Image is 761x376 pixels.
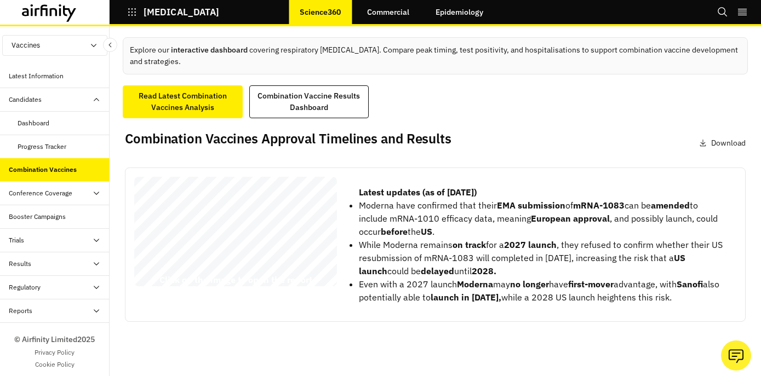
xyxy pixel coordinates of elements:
[359,277,728,304] li: Even with a 2027 launch may have advantage, with also potentially able to while a 2028 US launch ...
[573,200,625,211] strong: mRNA-1083
[453,239,486,250] strong: on track
[14,334,95,345] p: © Airfinity Limited 2025
[103,38,117,52] button: Close Sidebar
[431,292,501,303] strong: launch in [DATE],
[182,203,328,216] span: 19/influenza Combination
[518,200,565,211] strong: submission
[531,213,610,224] strong: European approval
[9,259,31,269] div: Results
[9,282,41,292] div: Regulatory
[35,348,75,357] a: Privacy Policy
[421,226,432,237] strong: US
[9,235,24,245] div: Trials
[359,199,728,238] li: Moderna have confirmed that their of can be to include mRNA-1010 efficacy data, meaning , and pos...
[711,137,746,149] p: Download
[381,226,408,237] strong: before
[9,212,66,222] div: Booster Campaigns
[300,8,341,16] p: Science360
[123,37,748,74] div: Explore our covering respiratory [MEDICAL_DATA]. Compare peak timing, test positivity, and hospit...
[359,238,728,277] li: While Moderna remains for a , they refused to confirm whether their US resubmission of mRNA-1083 ...
[457,279,493,290] strong: Moderna
[568,279,614,290] strong: first-mover
[651,200,690,211] strong: amended
[9,95,42,105] div: Candidates
[140,236,291,249] span: Results, and Future Market
[721,340,751,371] button: Ask our analysts
[18,118,49,128] div: Dashboard
[9,165,77,175] div: Combination Vaccines
[177,203,181,216] span: -
[171,45,248,55] a: interactive dashboard
[9,71,64,81] div: Latest Information
[504,239,557,250] strong: 2027 launch
[144,7,219,17] p: [MEDICAL_DATA]
[125,131,451,147] h2: Combination Vaccines Approval Timelines and Results
[717,3,728,21] button: Search
[9,306,32,316] div: Reports
[140,203,236,216] span: [MEDICAL_DATA]
[421,265,454,276] strong: delayed
[35,360,75,369] a: Cookie Policy
[159,184,297,281] span: This Airfinity report is intended to be used by [PERSON_NAME] at null exclusively. Not for reprod...
[140,258,180,271] span: [DATE]
[359,187,477,198] strong: Latest updates (as of [DATE])
[497,200,516,211] strong: EMA
[472,265,496,276] strong: 2028.
[677,279,703,290] strong: Sanofi
[152,285,168,286] span: Private & Co nfidential
[127,3,219,21] button: [MEDICAL_DATA]
[130,90,236,113] div: Read Latest Combination Vaccines Analysis
[18,142,66,152] div: Progress Tracker
[151,285,152,286] span: –
[139,285,150,286] span: © 2025 Airfinity
[9,188,72,198] div: Conference Coverage
[2,35,107,56] button: Vaccines
[256,90,362,113] div: Combination Vaccine Results Dashboard
[510,279,549,290] strong: no longer
[140,220,306,233] span: Vaccines’ Approval Timelines,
